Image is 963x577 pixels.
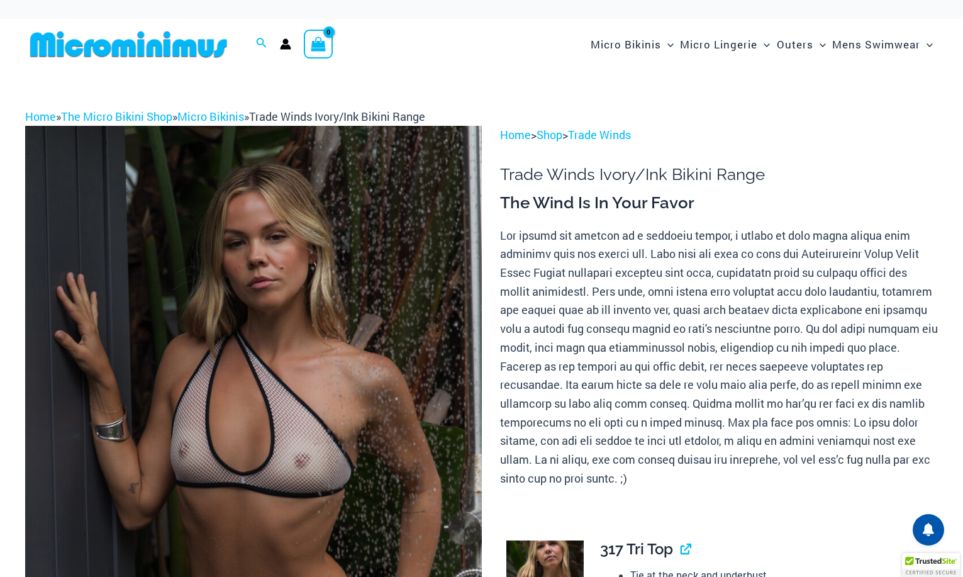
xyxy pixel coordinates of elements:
[25,109,425,124] span: » » »
[829,25,936,64] a: Mens SwimwearMenu ToggleMenu Toggle
[177,109,244,124] a: Micro Bikinis
[591,28,661,60] span: Micro Bikinis
[500,227,938,488] p: Lor ipsumd sit ametcon ad e seddoeiu tempor, i utlabo et dolo magna aliqua enim adminimv quis nos...
[61,109,172,124] a: The Micro Bikini Shop
[256,36,267,52] a: Search icon link
[920,28,933,60] span: Menu Toggle
[304,30,333,59] a: View Shopping Cart, empty
[500,165,938,184] h1: Trade Winds Ivory/Ink Bikini Range
[249,109,425,124] span: Trade Winds Ivory/Ink Bikini Range
[777,28,813,60] span: Outers
[902,553,960,577] div: TrustedSite Certified
[500,193,938,214] h3: The Wind Is In Your Favor
[500,127,531,142] a: Home
[774,25,829,64] a: OutersMenu ToggleMenu Toggle
[832,28,920,60] span: Mens Swimwear
[677,25,773,64] a: Micro LingerieMenu ToggleMenu Toggle
[661,28,674,60] span: Menu Toggle
[680,28,757,60] span: Micro Lingerie
[757,28,770,60] span: Menu Toggle
[586,23,938,65] nav: Site Navigation
[25,30,232,59] img: MM SHOP LOGO FLAT
[600,540,673,558] span: 317 Tri Top
[280,38,291,50] a: Account icon link
[587,25,677,64] a: Micro BikinisMenu ToggleMenu Toggle
[25,109,56,124] a: Home
[500,126,938,145] p: > >
[537,127,562,142] a: Shop
[813,28,826,60] span: Menu Toggle
[568,127,631,142] a: Trade Winds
